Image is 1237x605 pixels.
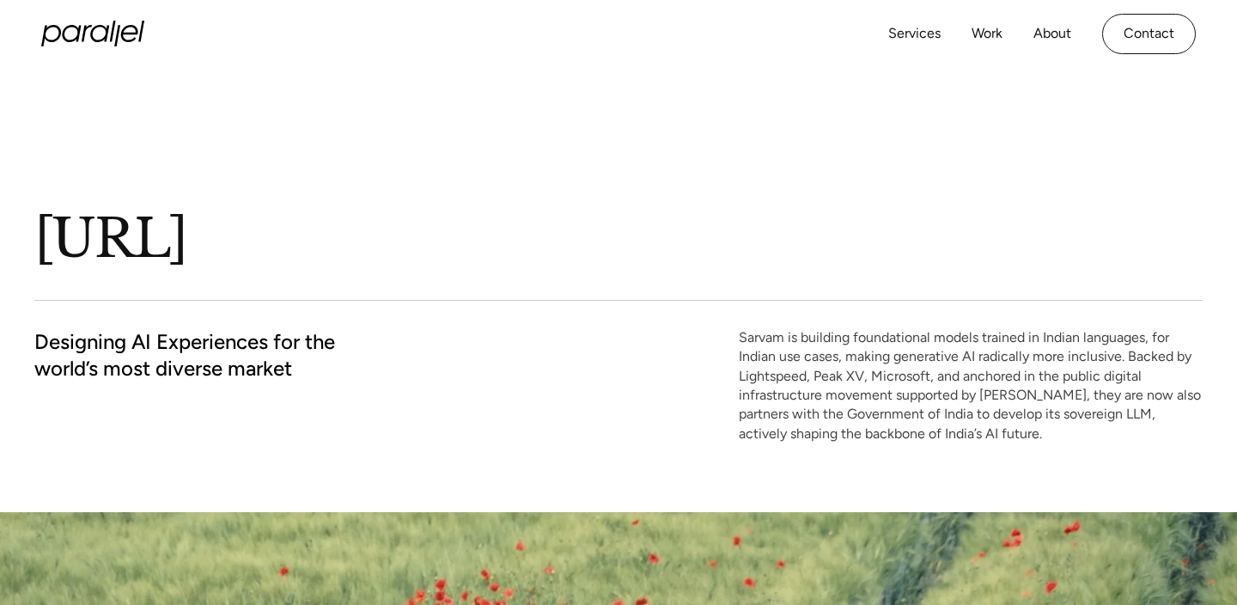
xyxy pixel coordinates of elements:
a: home [41,21,144,46]
p: Sarvam is building foundational models trained in Indian languages, for Indian use cases, making ... [739,328,1203,443]
h1: [URL] [34,205,722,272]
a: Contact [1102,14,1196,54]
h2: Designing AI Experiences for the world’s most diverse market [34,328,335,382]
a: Work [972,21,1002,46]
a: Services [888,21,941,46]
a: About [1033,21,1071,46]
